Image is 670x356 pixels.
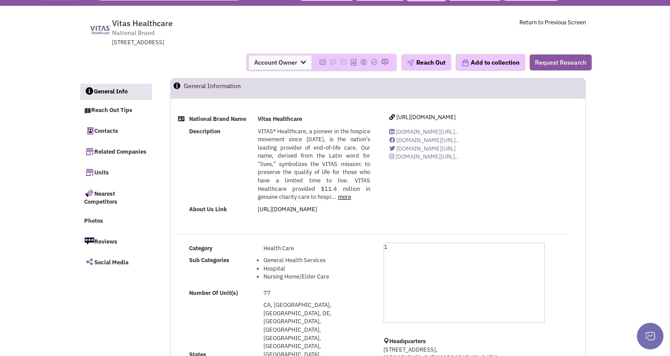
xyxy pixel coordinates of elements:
img: Please add to your accounts [329,58,337,66]
b: Category [189,244,213,252]
a: [DOMAIN_NAME][URL] [389,145,456,152]
span: [URL][DOMAIN_NAME] [396,113,456,121]
a: Reach Out Tips [80,102,151,119]
a: Units [80,163,151,182]
span: [DOMAIN_NAME][URL] [396,145,456,152]
li: Hospital [263,265,370,273]
li: General Health Services [263,256,370,265]
a: more [338,193,351,201]
b: Vitas Healthcare [258,115,302,123]
img: plane.png [407,59,414,66]
b: Headquarters [389,337,426,345]
a: [DOMAIN_NAME][URL].. [389,128,458,135]
span: Account Owner [249,55,311,70]
button: Request Research [530,54,592,70]
span: National Brand [112,28,155,38]
li: Nursing Home/Elder Care [263,273,370,281]
b: About Us Link [189,205,227,213]
td: 77 [262,287,372,299]
h2: General Information [184,78,241,98]
a: Photos [80,213,151,230]
img: Please add to your accounts [340,58,347,66]
span: [DOMAIN_NAME][URL].. [395,128,458,135]
div: 1 [383,243,545,323]
a: [DOMAIN_NAME][URL].. [389,153,458,160]
img: Please add to your accounts [371,58,378,66]
span: [DOMAIN_NAME][URL].. [395,153,458,160]
img: Please add to your accounts [360,58,367,66]
span: Vitas Healthcare [112,18,173,28]
img: Please add to your accounts [381,58,388,66]
button: Reach Out [401,54,451,71]
b: National Brand Name [189,115,246,123]
b: Number Of Unit(s) [189,289,238,297]
b: Sub Categories [189,256,229,264]
button: Add to collection [456,54,525,71]
span: [DOMAIN_NAME][URL].. [396,136,459,144]
a: [DOMAIN_NAME][URL].. [389,136,459,144]
a: Related Companies [80,142,151,161]
img: icon-collection-lavender.png [461,59,469,67]
a: Nearest Competitors [80,184,151,211]
span: VITAS® Healthcare, a pioneer in the hospice movement since [DATE], is the nation’s leading provid... [258,128,370,201]
a: Contacts [80,121,151,140]
b: Description [189,128,221,135]
a: [URL][DOMAIN_NAME] [258,205,317,213]
a: Reviews [80,232,151,250]
a: General Info [80,84,152,101]
div: [STREET_ADDRESS] [112,39,343,47]
td: Health Care [262,243,372,255]
a: Return to Previous Screen [519,19,586,26]
a: Social Media [80,252,151,271]
a: [URL][DOMAIN_NAME] [389,113,456,121]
